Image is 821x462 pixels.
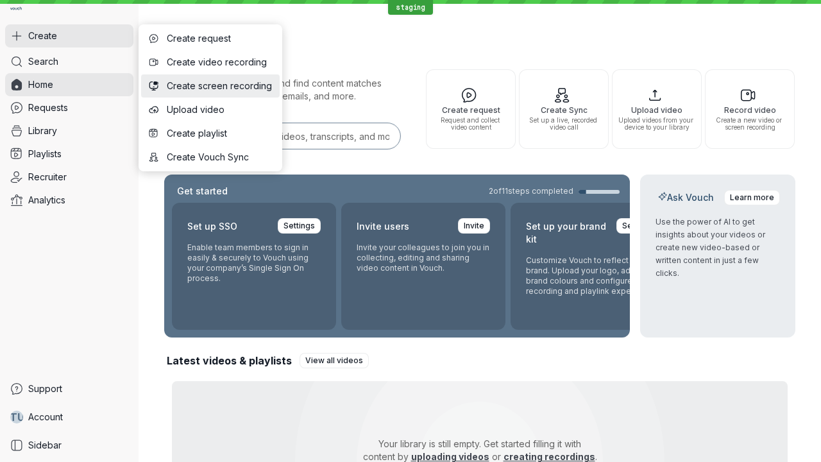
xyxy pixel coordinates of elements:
[141,74,280,98] button: Create screen recording
[164,26,795,62] h1: Hi, Test!
[5,189,133,212] a: Analytics
[167,151,272,164] span: Create Vouch Sync
[28,101,68,114] span: Requests
[711,106,789,114] span: Record video
[141,98,280,121] button: Upload video
[618,106,696,114] span: Upload video
[357,243,490,273] p: Invite your colleagues to join you in collecting, editing and sharing video content in Vouch.
[705,69,795,149] button: Record videoCreate a new video or screen recording
[167,56,272,69] span: Create video recording
[489,186,573,196] span: 2 of 11 steps completed
[5,166,133,189] a: Recruiter
[504,451,595,462] a: creating recordings
[5,434,133,457] a: Sidebar
[724,190,780,205] a: Learn more
[5,24,133,47] button: Create
[17,411,24,424] span: U
[5,119,133,142] a: Library
[711,117,789,131] span: Create a new video or screen recording
[357,218,409,235] h2: Invite users
[656,216,780,280] p: Use the power of AI to get insights about your videos or create new video-based or written conten...
[5,5,27,14] a: Go to homepage
[305,354,363,367] span: View all videos
[730,191,774,204] span: Learn more
[622,219,654,232] span: Settings
[616,218,659,234] a: Settings
[141,122,280,145] button: Create playlist
[411,451,489,462] a: uploading videos
[167,103,272,116] span: Upload video
[5,96,133,119] a: Requests
[5,142,133,166] a: Playlists
[141,146,280,169] button: Create Vouch Sync
[426,69,516,149] button: Create requestRequest and collect video content
[618,117,696,131] span: Upload videos from your device to your library
[28,171,67,184] span: Recruiter
[526,218,609,248] h2: Set up your brand kit
[10,411,17,424] span: T
[5,406,133,429] a: TUAccount
[526,255,659,296] p: Customize Vouch to reflect your brand. Upload your logo, adjust brand colours and configure the r...
[28,78,53,91] span: Home
[28,439,62,452] span: Sidebar
[167,80,272,92] span: Create screen recording
[174,185,230,198] h2: Get started
[464,219,484,232] span: Invite
[432,106,510,114] span: Create request
[167,32,272,45] span: Create request
[187,218,237,235] h2: Set up SSO
[300,353,369,368] a: View all videos
[525,106,603,114] span: Create Sync
[278,218,321,234] a: Settings
[28,55,58,68] span: Search
[28,194,65,207] span: Analytics
[5,50,133,73] a: Search
[28,411,63,424] span: Account
[167,354,292,368] h2: Latest videos & playlists
[525,117,603,131] span: Set up a live, recorded video call
[167,127,272,140] span: Create playlist
[489,186,620,196] a: 2of11steps completed
[5,73,133,96] a: Home
[656,191,716,204] h2: Ask Vouch
[612,69,702,149] button: Upload videoUpload videos from your device to your library
[164,77,403,103] p: Search for any keywords and find content matches through transcriptions, user emails, and more.
[28,148,62,160] span: Playlists
[5,377,133,400] a: Support
[28,30,57,42] span: Create
[28,124,57,137] span: Library
[284,219,315,232] span: Settings
[519,69,609,149] button: Create SyncSet up a live, recorded video call
[432,117,510,131] span: Request and collect video content
[141,51,280,74] button: Create video recording
[458,218,490,234] a: Invite
[28,382,62,395] span: Support
[141,27,280,50] button: Create request
[187,243,321,284] p: Enable team members to sign in easily & securely to Vouch using your company’s Single Sign On pro...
